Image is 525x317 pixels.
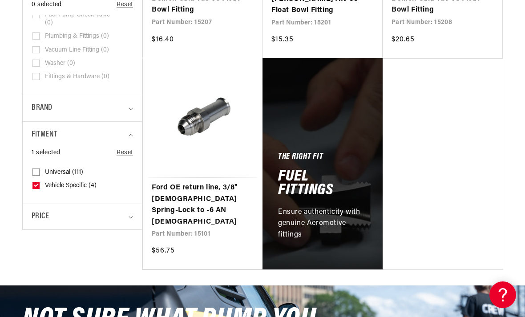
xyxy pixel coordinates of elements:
h5: The Right Fit [278,154,323,161]
summary: Brand (0 selected) [32,95,133,121]
p: Ensure authenticity with genuine Aeromotive fittings [278,207,367,241]
a: Reset [117,148,133,158]
span: Price [32,211,49,223]
span: Fitment [32,128,57,141]
span: Washer (0) [45,60,75,68]
span: 1 selected [32,148,61,158]
span: Plumbing & Fittings (0) [45,32,109,40]
summary: Price [32,204,133,229]
span: Fittings & Hardware (0) [45,73,109,81]
span: Vacuum Line Fitting (0) [45,46,109,54]
span: Vehicle Specific (4) [45,182,97,190]
a: Ford OE return line, 3/8" [DEMOGRAPHIC_DATA] Spring-Lock to -6 AN [DEMOGRAPHIC_DATA] [152,182,254,228]
span: Brand [32,102,52,115]
h2: Fuel Fittings [278,170,367,198]
span: Fuel Pump Check Valve (0) [45,11,118,27]
summary: Fitment (1 selected) [32,122,133,148]
span: Universal (111) [45,169,83,177]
